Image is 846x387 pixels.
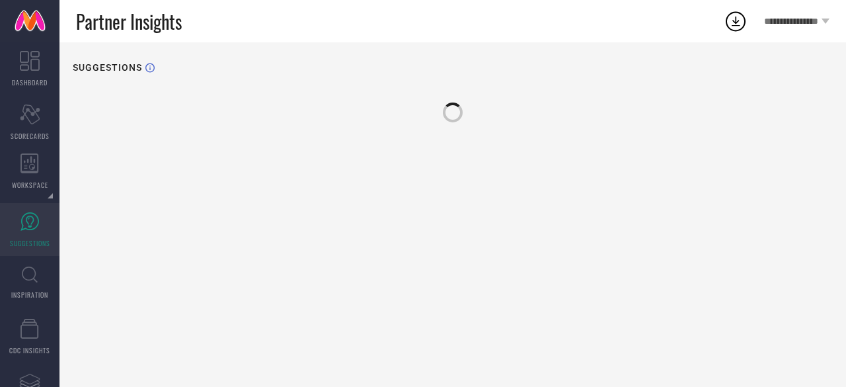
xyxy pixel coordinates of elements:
span: WORKSPACE [12,180,48,190]
span: CDC INSIGHTS [9,345,50,355]
span: SCORECARDS [11,131,50,141]
span: SUGGESTIONS [10,238,50,248]
span: DASHBOARD [12,77,48,87]
span: Partner Insights [76,8,182,35]
span: INSPIRATION [11,290,48,300]
h1: SUGGESTIONS [73,62,142,73]
div: Open download list [724,9,748,33]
